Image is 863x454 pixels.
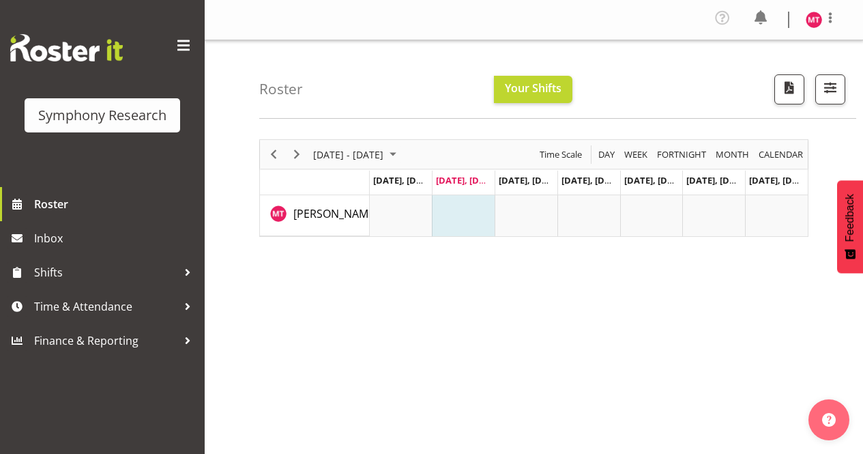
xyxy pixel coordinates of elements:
span: [DATE], [DATE] [373,174,435,186]
div: next period [285,140,308,169]
span: Month [714,146,750,163]
div: August 25 - 31, 2025 [308,140,405,169]
div: Timeline Week of August 26, 2025 [259,139,808,237]
span: Shifts [34,262,177,283]
span: Time Scale [538,146,583,163]
button: Previous [265,146,283,163]
span: [DATE], [DATE] [624,174,686,186]
span: [DATE], [DATE] [749,174,811,186]
img: moana-tuigamala11887.jpg [806,12,822,28]
button: Month [757,146,806,163]
button: Time Scale [538,146,585,163]
img: help-xxl-2.png [822,413,836,427]
button: Timeline Week [622,146,650,163]
span: Inbox [34,228,198,249]
span: [DATE], [DATE] [499,174,561,186]
button: Your Shifts [494,76,572,103]
td: Moana Tuigamala resource [260,195,370,236]
button: Timeline Month [714,146,752,163]
span: [DATE], [DATE] [686,174,748,186]
span: Time & Attendance [34,296,177,317]
button: August 2025 [311,146,403,163]
span: Feedback [844,194,856,242]
span: [PERSON_NAME] [293,206,378,221]
button: Timeline Day [596,146,617,163]
span: [DATE], [DATE] [561,174,624,186]
span: calendar [757,146,804,163]
button: Next [288,146,306,163]
div: Symphony Research [38,105,166,126]
button: Download a PDF of the roster according to the set date range. [774,74,804,104]
span: Day [597,146,616,163]
span: Your Shifts [505,81,561,96]
span: [DATE] - [DATE] [312,146,385,163]
h4: Roster [259,81,303,97]
span: Roster [34,194,198,214]
img: Rosterit website logo [10,34,123,61]
a: [PERSON_NAME] [293,205,378,222]
span: Fortnight [656,146,707,163]
span: [DATE], [DATE] [436,174,498,186]
button: Filter Shifts [815,74,845,104]
button: Feedback - Show survey [837,180,863,273]
span: Week [623,146,649,163]
table: Timeline Week of August 26, 2025 [370,195,808,236]
div: previous period [262,140,285,169]
button: Fortnight [655,146,709,163]
span: Finance & Reporting [34,330,177,351]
